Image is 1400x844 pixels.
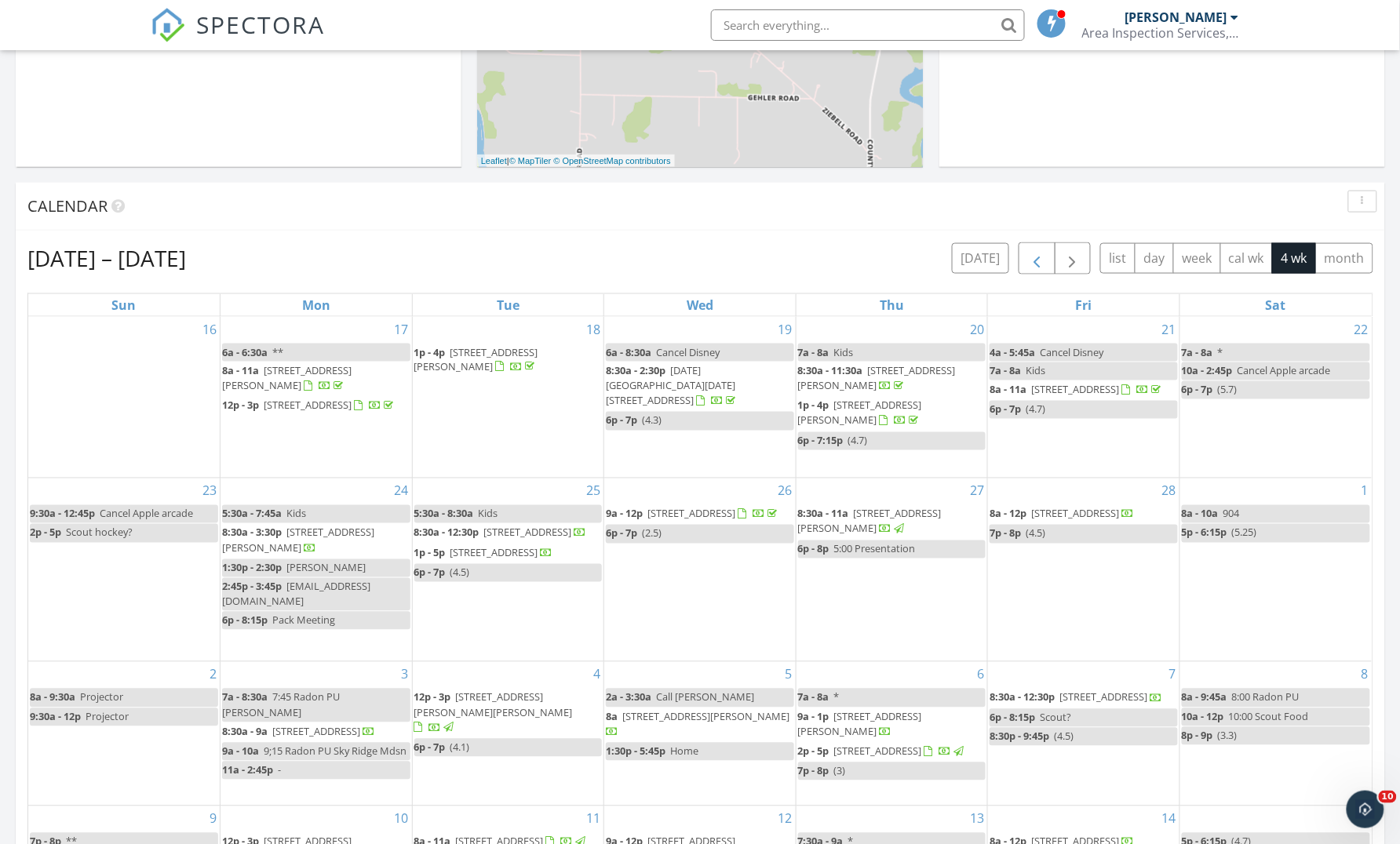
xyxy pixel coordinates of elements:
a: 8:30a - 12:30p [STREET_ADDRESS] [990,689,1178,708]
td: Go to February 23, 2025 [28,478,221,662]
span: 8:30a - 12:30p [414,526,479,540]
button: cal wk [1220,243,1274,274]
a: Wednesday [684,294,716,316]
a: Go to March 6, 2025 [974,662,987,687]
span: Cancel Apple arcade [1238,364,1331,378]
span: 9:30a - 12p [30,710,81,724]
span: [STREET_ADDRESS] [272,725,360,739]
a: Go to March 5, 2025 [782,662,796,687]
span: [STREET_ADDRESS] [450,546,538,560]
button: month [1315,243,1373,274]
a: Go to February 25, 2025 [583,478,603,504]
span: 8a - 9:30a [30,690,75,704]
a: 1p - 5p [STREET_ADDRESS] [414,544,603,563]
span: (3) [834,764,846,778]
a: 8:30a - 2:30p [DATE][GEOGRAPHIC_DATA][DATE][STREET_ADDRESS] [606,362,794,412]
a: © MapTiler [509,156,552,166]
span: 6p - 7p [414,566,446,580]
span: 8p - 9p [1182,729,1213,743]
a: 8a [STREET_ADDRESS][PERSON_NAME] [606,708,794,742]
td: Go to March 8, 2025 [1179,662,1372,806]
a: 12p - 3p [STREET_ADDRESS] [222,398,396,413]
span: 12p - 3p [414,690,451,704]
span: 2a - 3:30a [606,690,651,704]
span: Kids [834,345,854,359]
span: [STREET_ADDRESS][PERSON_NAME] [798,364,956,393]
td: Go to February 16, 2025 [28,317,221,478]
span: 9a - 12p [606,507,643,521]
a: 1p - 4p [STREET_ADDRESS][PERSON_NAME] [414,345,538,374]
td: Go to February 27, 2025 [796,478,988,662]
a: 2p - 5p [STREET_ADDRESS] [798,743,986,762]
span: 5p - 6:15p [1182,526,1227,540]
a: Go to February 20, 2025 [967,317,987,342]
td: Go to February 19, 2025 [604,317,797,478]
span: Home [670,744,698,759]
span: 1:30p - 5:45p [606,744,665,759]
td: Go to March 4, 2025 [412,662,604,806]
span: [STREET_ADDRESS][PERSON_NAME] [622,710,789,724]
a: Go to March 2, 2025 [206,662,220,687]
span: SPECTORA [196,8,325,41]
a: Go to February 17, 2025 [392,317,412,342]
a: Go to February 18, 2025 [583,317,603,342]
span: Cancel Disney [656,345,720,359]
a: © OpenStreetMap contributors [554,156,671,166]
a: Go to March 1, 2025 [1358,478,1372,504]
span: 5:30a - 7:45a [222,507,282,521]
a: 1p - 4p [STREET_ADDRESS][PERSON_NAME] [798,398,922,427]
span: - [278,763,281,777]
span: Scout? [1040,711,1071,725]
span: 7a - 8:30a [222,690,268,704]
a: 1p - 4p [STREET_ADDRESS][PERSON_NAME] [414,344,603,377]
a: 8:30a - 2:30p [DATE][GEOGRAPHIC_DATA][DATE][STREET_ADDRESS] [606,364,738,408]
a: Go to February 28, 2025 [1159,478,1179,504]
a: 8a - 12p [STREET_ADDRESS] [990,505,1178,524]
span: 9a - 1p [798,710,829,724]
span: 8a - 9:45a [1182,690,1227,704]
span: 7p - 8p [798,764,829,778]
span: [STREET_ADDRESS] [1059,690,1147,704]
a: 8a - 11a [STREET_ADDRESS][PERSON_NAME] [222,362,410,396]
span: 6a - 6:30a [222,345,268,359]
a: Go to February 22, 2025 [1351,317,1372,342]
span: 10a - 12p [1182,710,1224,724]
span: 2:45p - 3:45p [222,580,282,594]
span: 7a - 8a [798,690,829,704]
a: 9a - 12p [STREET_ADDRESS] [606,507,780,521]
td: Go to February 22, 2025 [1179,317,1372,478]
span: [STREET_ADDRESS][PERSON_NAME] [798,398,922,427]
span: 6p - 7p [1182,383,1213,397]
span: Pack Meeting [272,613,335,628]
span: 7a - 8a [990,364,1021,378]
span: 8:00 Radon PU [1232,690,1300,704]
a: 8:30a - 3:30p [STREET_ADDRESS][PERSON_NAME] [222,526,374,555]
td: Go to March 6, 2025 [796,662,988,806]
span: 6p - 8:15p [990,711,1035,725]
span: (5.25) [1232,526,1257,540]
span: 8a - 10a [1182,507,1219,521]
span: 7a - 8a [1182,345,1213,359]
td: Go to February 20, 2025 [796,317,988,478]
span: [STREET_ADDRESS][PERSON_NAME][PERSON_NAME] [414,690,573,719]
input: Search everything... [711,9,1025,41]
button: Previous [1019,242,1055,275]
span: (4.1) [450,740,470,755]
span: 4a - 5:45a [990,345,1035,359]
span: [STREET_ADDRESS][PERSON_NAME] [222,364,352,393]
a: 8a - 12p [STREET_ADDRESS] [990,507,1134,521]
span: 8:30p - 9:45p [990,729,1049,744]
a: Go to March 4, 2025 [590,662,603,687]
a: Go to February 27, 2025 [967,478,987,504]
h2: [DATE] – [DATE] [27,242,186,274]
img: The Best Home Inspection Software - Spectora [151,8,185,42]
span: 1p - 4p [414,345,446,359]
a: 9a - 12p [STREET_ADDRESS] [606,505,794,524]
a: SPECTORA [151,21,325,54]
span: 6p - 7p [414,740,446,755]
a: 1p - 5p [STREET_ADDRESS] [414,546,553,560]
span: [STREET_ADDRESS] [1031,507,1119,521]
td: Go to February 21, 2025 [988,317,1180,478]
a: 8:30a - 11a [STREET_ADDRESS][PERSON_NAME] [798,505,986,539]
span: [PERSON_NAME] [286,561,366,575]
